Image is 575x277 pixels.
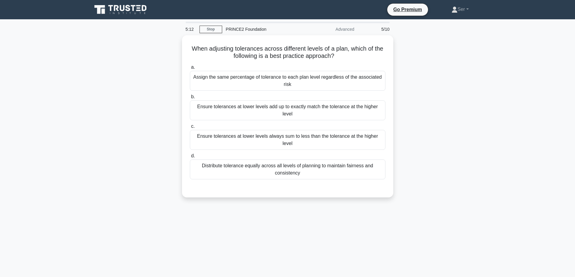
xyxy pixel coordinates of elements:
[189,45,386,60] h5: When adjusting tolerances across different levels of a plan, which of the following is a best pra...
[358,23,393,35] div: 5/10
[191,65,195,70] span: a.
[190,100,385,120] div: Ensure tolerances at lower levels add up to exactly match the tolerance at the higher level
[182,23,200,35] div: 5:12
[190,71,385,91] div: Assign the same percentage of tolerance to each plan level regardless of the associated risk
[305,23,358,35] div: Advanced
[200,26,222,33] a: Stop
[190,130,385,150] div: Ensure tolerances at lower levels always sum to less than the tolerance at the higher level
[222,23,305,35] div: PRINCE2 Foundation
[437,3,483,15] a: Ser
[191,94,195,99] span: b.
[191,124,195,129] span: c.
[190,159,385,179] div: Distribute tolerance equally across all levels of planning to maintain fairness and consistency
[191,153,195,158] span: d.
[390,6,426,13] a: Go Premium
